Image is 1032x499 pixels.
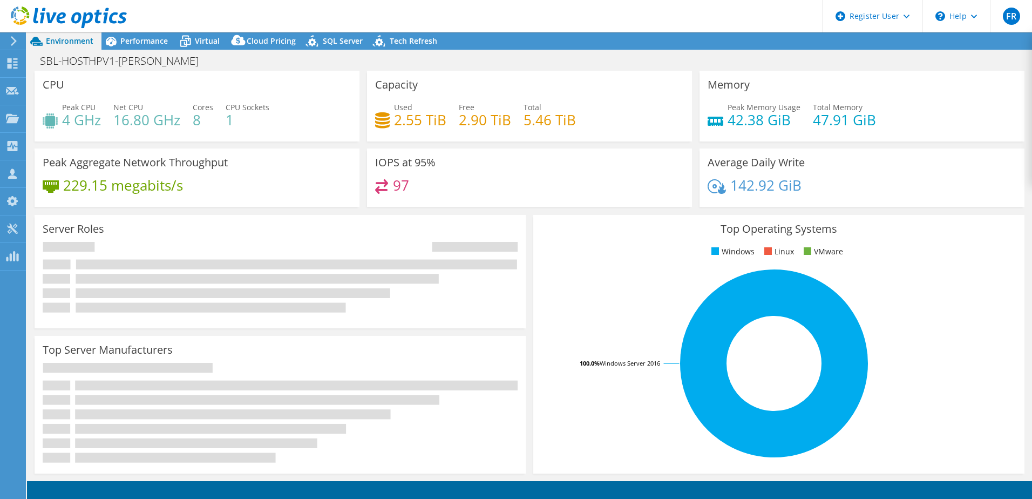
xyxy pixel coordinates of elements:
[730,179,802,191] h4: 142.92 GiB
[728,102,800,112] span: Peak Memory Usage
[46,36,93,46] span: Environment
[708,79,750,91] h3: Memory
[728,114,800,126] h4: 42.38 GiB
[193,114,213,126] h4: 8
[813,114,876,126] h4: 47.91 GiB
[394,114,446,126] h4: 2.55 TiB
[708,157,805,168] h3: Average Daily Write
[393,179,409,191] h4: 97
[580,359,600,367] tspan: 100.0%
[375,79,418,91] h3: Capacity
[524,102,541,112] span: Total
[323,36,363,46] span: SQL Server
[35,55,215,67] h1: SBL-HOSTHPV1-[PERSON_NAME]
[459,114,511,126] h4: 2.90 TiB
[541,223,1016,235] h3: Top Operating Systems
[113,102,143,112] span: Net CPU
[193,102,213,112] span: Cores
[247,36,296,46] span: Cloud Pricing
[935,11,945,21] svg: \n
[43,344,173,356] h3: Top Server Manufacturers
[62,114,101,126] h4: 4 GHz
[43,223,104,235] h3: Server Roles
[226,114,269,126] h4: 1
[394,102,412,112] span: Used
[43,79,64,91] h3: CPU
[459,102,474,112] span: Free
[600,359,660,367] tspan: Windows Server 2016
[113,114,180,126] h4: 16.80 GHz
[1003,8,1020,25] span: FR
[709,246,755,258] li: Windows
[801,246,843,258] li: VMware
[195,36,220,46] span: Virtual
[762,246,794,258] li: Linux
[43,157,228,168] h3: Peak Aggregate Network Throughput
[62,102,96,112] span: Peak CPU
[226,102,269,112] span: CPU Sockets
[63,179,183,191] h4: 229.15 megabits/s
[813,102,863,112] span: Total Memory
[390,36,437,46] span: Tech Refresh
[120,36,168,46] span: Performance
[375,157,436,168] h3: IOPS at 95%
[524,114,576,126] h4: 5.46 TiB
